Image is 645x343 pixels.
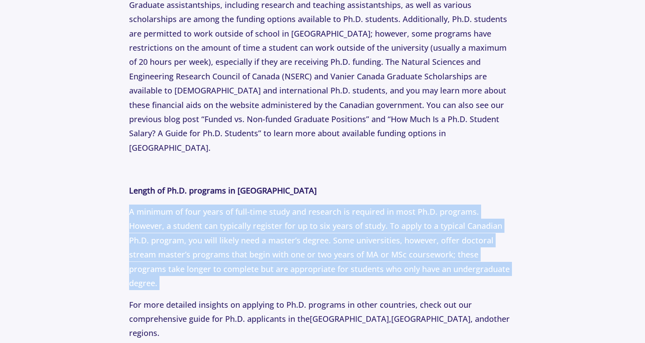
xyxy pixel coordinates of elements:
p: For more detailed insights on applying to Ph.D. programs in other countries, check out our compre... [129,298,516,340]
strong: Length of Ph.D. programs in [GEOGRAPHIC_DATA] [129,185,317,196]
a: [GEOGRAPHIC_DATA] [391,313,471,324]
p: A minimum of four years of full-time study and research is required in most Ph.D. programs. Howev... [129,205,516,290]
a: [GEOGRAPHIC_DATA] [310,313,389,324]
a: Funded vs. Non-funded Graduate Positions [204,114,366,124]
